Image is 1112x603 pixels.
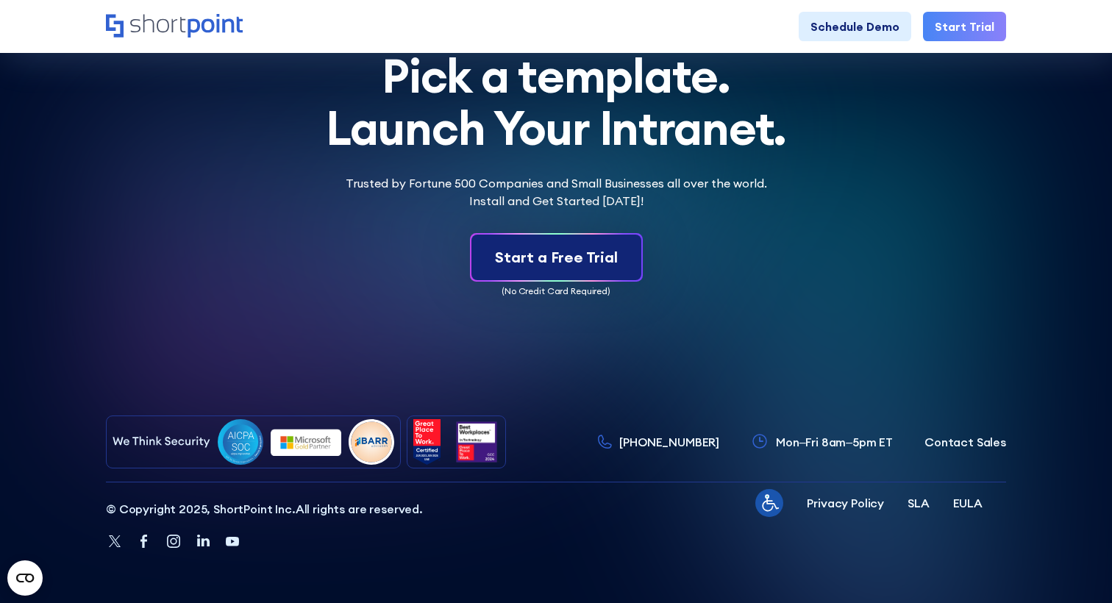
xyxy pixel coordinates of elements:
div: Start a Free Trial [495,246,618,268]
a: Linkedin [194,532,212,552]
a: Privacy Policy [807,494,884,512]
a: Home [106,14,243,39]
a: EULA [953,494,983,512]
a: Schedule Demo [799,12,911,41]
a: Youtube [224,532,241,552]
button: Open CMP widget [7,560,43,596]
a: [PHONE_NUMBER] [598,433,719,451]
a: Instagram [165,532,182,552]
a: Start a Free Trial [471,235,641,280]
a: Contact Sales [924,433,1006,451]
p: All rights are reserved. [106,500,423,518]
a: Twitter [106,532,124,552]
div: Pick a template. Launch Your Intranet. [106,50,1006,154]
a: Start Trial [923,12,1006,41]
p: Mon–Fri 8am–5pm ET [776,433,893,451]
p: [PHONE_NUMBER] [619,433,719,451]
p: Trusted by Fortune 500 Companies and Small Businesses all over the world. Install and Get Started... [327,174,785,210]
iframe: Chat Widget [1038,532,1112,603]
a: Facebook [135,532,153,552]
a: SLA [908,494,930,512]
span: © Copyright 2025, ShortPoint Inc. [106,502,296,516]
p: (No Credit Card Required) [106,285,1006,298]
